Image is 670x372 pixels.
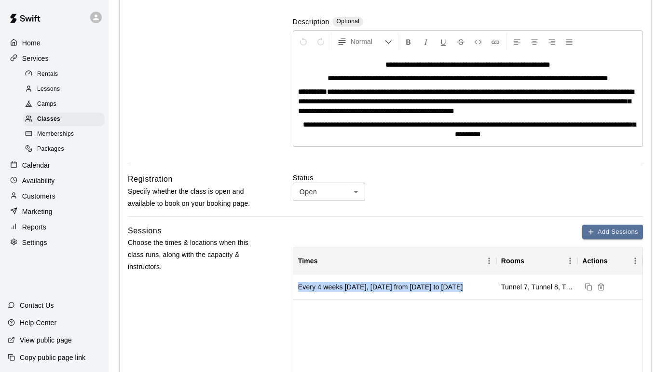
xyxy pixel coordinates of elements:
a: Calendar [8,158,101,172]
p: Help Center [20,318,56,328]
div: Rooms [496,247,577,274]
a: Memberships [23,127,109,142]
button: Menu [482,254,496,268]
span: Normal [351,37,384,46]
div: Rentals [23,68,105,81]
div: Tunnel 7, Tunnel 8, Tunnel 9 [501,282,573,292]
div: Every 4 weeks on Tuesday, Thursday from 10/7/2025 to 10/30/2025 [298,282,463,292]
span: Lessons [37,85,60,94]
a: Rentals [23,67,109,82]
button: Justify Align [561,33,577,50]
p: Calendar [22,160,50,170]
p: Contact Us [20,300,54,310]
span: Rentals [37,70,58,79]
div: Rooms [501,247,524,274]
p: Specify whether the class is open and available to book on your booking page. [128,186,262,210]
button: Format Italics [418,33,434,50]
div: Times [293,247,496,274]
p: Copy public page link [20,353,85,362]
button: Sort [524,254,538,268]
p: View public page [20,335,72,345]
p: Marketing [22,207,53,216]
a: Settings [8,235,101,250]
a: Services [8,51,101,66]
span: Delete sessions [595,282,607,290]
label: Description [293,17,329,28]
button: Insert Link [487,33,504,50]
p: Settings [22,238,47,247]
button: Duplicate sessions [582,281,595,293]
a: Home [8,36,101,50]
a: Availability [8,173,101,188]
div: Camps [23,98,105,111]
div: Lessons [23,83,105,96]
div: Actions [582,247,607,274]
a: Customers [8,189,101,203]
button: Menu [628,254,643,268]
h6: Sessions [128,225,162,237]
button: Sort [318,254,331,268]
a: Reports [8,220,101,234]
button: Insert Code [470,33,486,50]
label: Status [293,173,643,183]
p: Customers [22,191,55,201]
div: Actions [577,247,643,274]
p: Reports [22,222,46,232]
a: Camps [23,97,109,112]
button: Redo [313,33,329,50]
a: Marketing [8,204,101,219]
button: Format Strikethrough [452,33,469,50]
h6: Registration [128,173,173,186]
span: Optional [336,18,359,25]
p: Availability [22,176,55,186]
span: Packages [37,144,64,154]
div: Times [298,247,318,274]
button: Center Align [526,33,543,50]
a: Packages [23,142,109,157]
div: Classes [23,113,105,126]
div: Memberships [23,128,105,141]
span: Memberships [37,129,74,139]
p: Choose the times & locations when this class runs, along with the capacity & instructors. [128,237,262,273]
button: Undo [295,33,312,50]
p: Services [22,54,49,63]
a: Lessons [23,82,109,97]
div: Packages [23,143,105,156]
span: Camps [37,100,56,109]
button: Format Bold [400,33,417,50]
button: Formatting Options [333,33,396,50]
div: Open [293,183,365,200]
span: Classes [37,114,60,124]
a: Classes [23,112,109,127]
button: Format Underline [435,33,451,50]
button: Right Align [544,33,560,50]
button: Menu [563,254,577,268]
button: Add Sessions [582,225,643,240]
p: Home [22,38,41,48]
button: Left Align [509,33,525,50]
